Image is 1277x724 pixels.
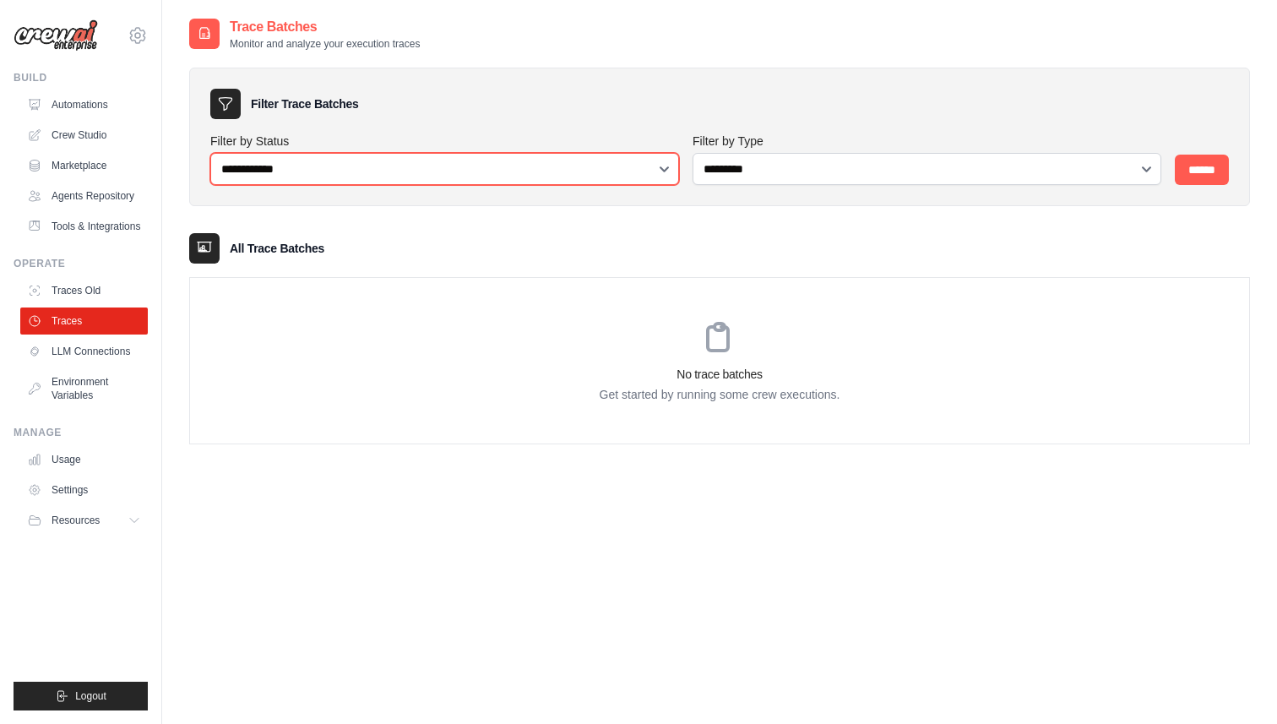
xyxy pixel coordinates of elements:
[52,514,100,527] span: Resources
[20,446,148,473] a: Usage
[20,122,148,149] a: Crew Studio
[14,71,148,84] div: Build
[75,689,106,703] span: Logout
[14,682,148,710] button: Logout
[20,308,148,335] a: Traces
[14,426,148,439] div: Manage
[14,19,98,52] img: Logo
[20,182,148,210] a: Agents Repository
[20,213,148,240] a: Tools & Integrations
[14,257,148,270] div: Operate
[20,152,148,179] a: Marketplace
[20,368,148,409] a: Environment Variables
[20,476,148,504] a: Settings
[20,91,148,118] a: Automations
[230,240,324,257] h3: All Trace Batches
[20,338,148,365] a: LLM Connections
[693,133,1161,150] label: Filter by Type
[190,386,1249,403] p: Get started by running some crew executions.
[190,366,1249,383] h3: No trace batches
[210,133,679,150] label: Filter by Status
[20,277,148,304] a: Traces Old
[230,37,420,51] p: Monitor and analyze your execution traces
[251,95,358,112] h3: Filter Trace Batches
[20,507,148,534] button: Resources
[230,17,420,37] h2: Trace Batches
